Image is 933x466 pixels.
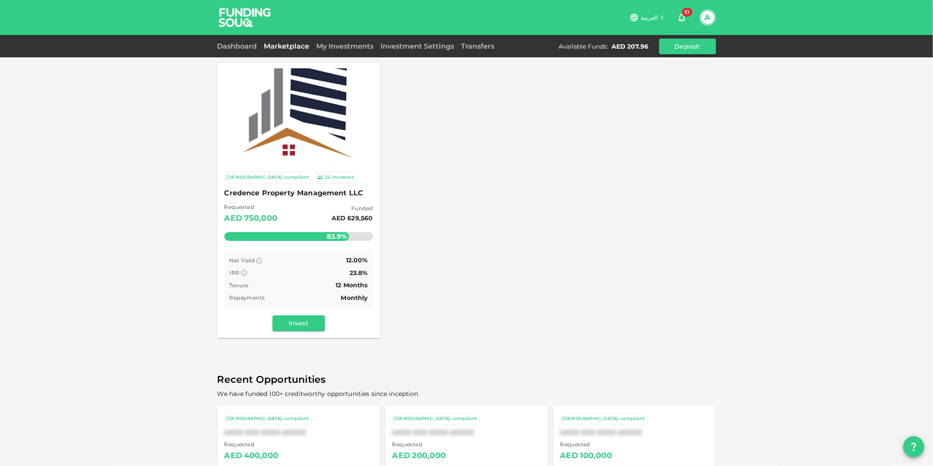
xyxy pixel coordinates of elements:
[273,315,325,331] button: Invest
[217,371,716,388] span: Recent Opportunities
[227,415,309,423] div: [DEMOGRAPHIC_DATA]-compliant
[224,203,278,212] span: Requested
[903,436,924,457] button: question
[560,440,612,449] span: Requested
[341,294,368,302] span: Monthly
[563,415,645,423] div: [DEMOGRAPHIC_DATA]-compliant
[230,282,248,289] span: Tenure
[230,269,240,276] span: IRR
[230,257,255,264] span: Net Yield
[458,42,498,50] a: Transfers
[392,449,410,463] div: AED
[332,204,373,213] span: Funded
[559,42,608,51] div: Available Funds :
[227,174,309,181] div: [DEMOGRAPHIC_DATA]-compliant
[261,42,313,50] a: Marketplace
[377,42,458,50] a: Investment Settings
[332,174,354,181] div: Investors
[313,42,377,50] a: My Investments
[244,449,278,463] div: 400,000
[392,428,541,437] div: XXXX XXX XXXX XXXXX
[224,449,242,463] div: AED
[580,449,612,463] div: 100,000
[682,8,692,17] span: 10
[701,11,714,24] button: A
[217,42,261,50] a: Dashboard
[392,440,446,449] span: Requested
[217,63,380,338] a: Marketplace Logo [DEMOGRAPHIC_DATA]-compliant 22Investors Credence Property Management LLC Reques...
[335,281,367,289] span: 12 Months
[224,428,373,437] div: XXXX XXX XXXX XXXXX
[612,42,649,51] div: AED 207.96
[224,187,373,199] span: Credence Property Management LLC
[395,415,477,423] div: [DEMOGRAPHIC_DATA]-compliant
[217,390,419,398] span: We have funded 100+ creditworthy opportunities since inception
[346,256,368,264] span: 12.00%
[224,440,279,449] span: Requested
[673,9,691,26] button: 10
[560,428,709,437] div: XXXX XXX XXXX XXXXX
[412,449,446,463] div: 200,000
[659,39,716,54] button: Deposit
[560,449,578,463] div: AED
[226,44,371,189] img: Marketplace Logo
[230,294,265,301] span: Repayments
[641,14,658,21] span: العربية
[325,174,331,181] div: 22
[349,269,368,277] span: 23.8%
